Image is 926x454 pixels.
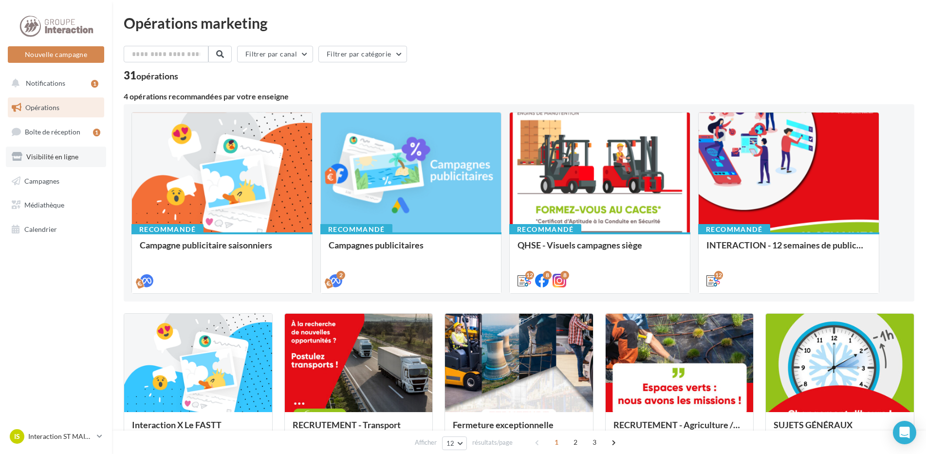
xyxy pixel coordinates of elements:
[25,103,59,112] span: Opérations
[549,435,564,450] span: 1
[336,271,345,280] div: 2
[6,147,106,167] a: Visibilité en ligne
[318,46,407,62] button: Filtrer par catégorie
[320,224,392,235] div: Recommandé
[8,427,104,446] a: IS Interaction ST MAIXENT
[124,93,914,100] div: 4 opérations recommandées par votre enseigne
[568,435,583,450] span: 2
[509,224,581,235] div: Recommandé
[25,128,80,136] span: Boîte de réception
[26,152,78,161] span: Visibilité en ligne
[415,438,437,447] span: Afficher
[124,16,914,30] div: Opérations marketing
[543,271,552,280] div: 8
[132,420,264,439] div: Interaction X Le FASTT
[442,436,467,450] button: 12
[6,195,106,215] a: Médiathèque
[698,224,770,235] div: Recommandé
[136,72,178,80] div: opérations
[28,432,93,441] p: Interaction ST MAIXENT
[24,201,64,209] span: Médiathèque
[93,129,100,136] div: 1
[6,97,106,118] a: Opérations
[293,420,425,439] div: RECRUTEMENT - Transport
[91,80,98,88] div: 1
[8,46,104,63] button: Nouvelle campagne
[6,171,106,191] a: Campagnes
[24,225,57,233] span: Calendrier
[587,435,602,450] span: 3
[6,219,106,240] a: Calendrier
[6,121,106,142] a: Boîte de réception1
[706,240,871,260] div: INTERACTION - 12 semaines de publication
[124,70,178,81] div: 31
[560,271,569,280] div: 8
[6,73,102,94] button: Notifications 1
[131,224,204,235] div: Recommandé
[893,421,916,444] div: Open Intercom Messenger
[525,271,534,280] div: 12
[472,438,513,447] span: résultats/page
[774,420,906,439] div: SUJETS GÉNÉRAUX
[24,176,59,185] span: Campagnes
[14,432,20,441] span: IS
[453,420,585,439] div: Fermeture exceptionnelle
[237,46,313,62] button: Filtrer par canal
[613,420,746,439] div: RECRUTEMENT - Agriculture / Espaces verts
[140,240,304,260] div: Campagne publicitaire saisonniers
[329,240,493,260] div: Campagnes publicitaires
[714,271,723,280] div: 12
[518,240,682,260] div: QHSE - Visuels campagnes siège
[446,439,455,447] span: 12
[26,79,65,87] span: Notifications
